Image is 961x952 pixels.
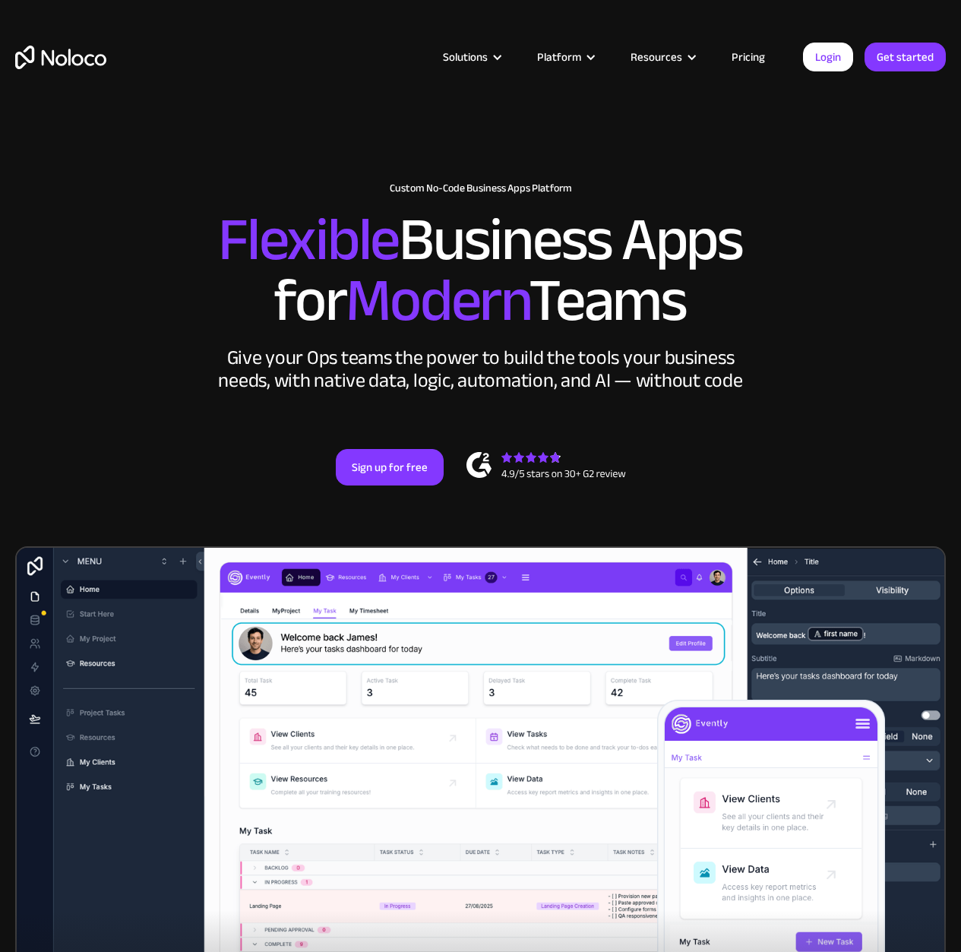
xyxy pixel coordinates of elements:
[15,210,946,331] h2: Business Apps for Teams
[803,43,853,71] a: Login
[346,244,529,357] span: Modern
[713,47,784,67] a: Pricing
[424,47,518,67] div: Solutions
[15,46,106,69] a: home
[518,47,612,67] div: Platform
[443,47,488,67] div: Solutions
[537,47,581,67] div: Platform
[612,47,713,67] div: Resources
[218,183,399,296] span: Flexible
[215,346,747,392] div: Give your Ops teams the power to build the tools your business needs, with native data, logic, au...
[336,449,444,485] a: Sign up for free
[631,47,682,67] div: Resources
[15,182,946,195] h1: Custom No-Code Business Apps Platform
[865,43,946,71] a: Get started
